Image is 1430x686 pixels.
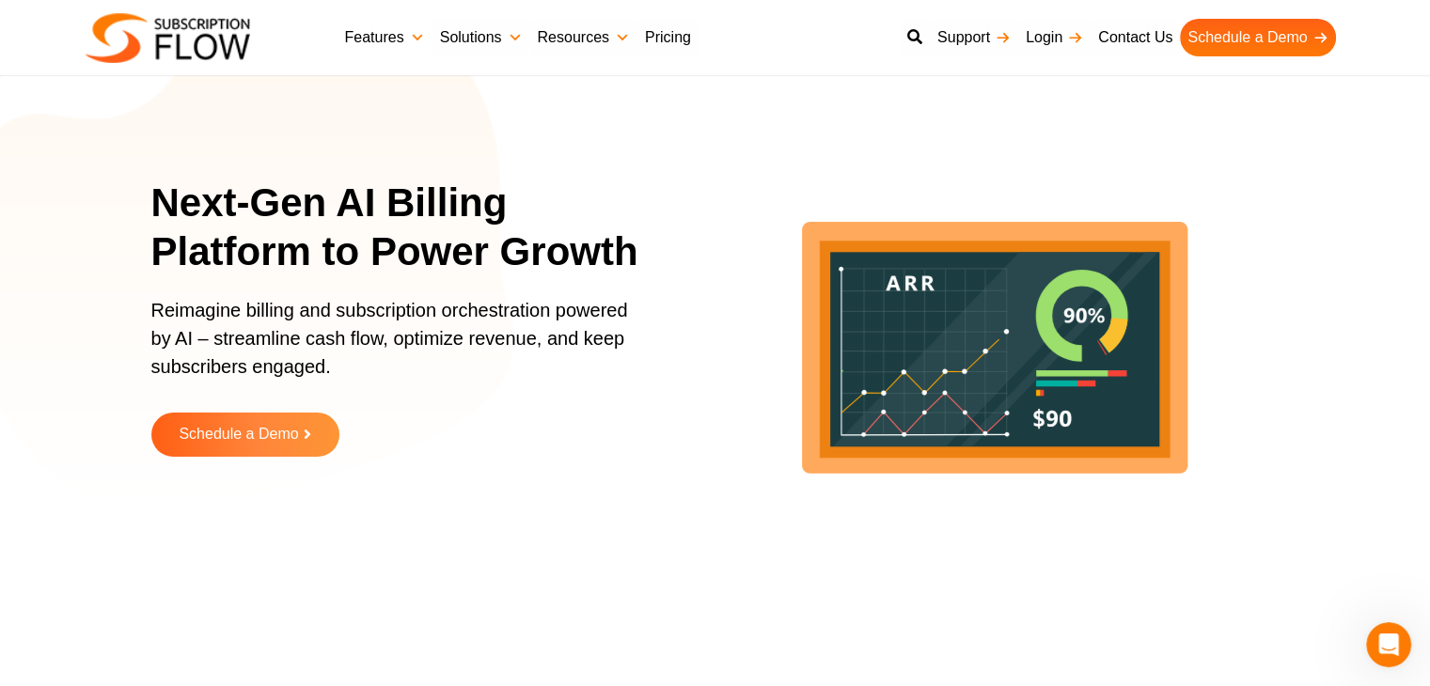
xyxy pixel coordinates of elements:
span: Schedule a Demo [179,427,298,443]
a: Resources [529,19,636,56]
a: Support [930,19,1018,56]
a: Features [338,19,432,56]
a: Pricing [637,19,699,56]
a: Login [1018,19,1091,56]
a: Schedule a Demo [1180,19,1335,56]
h1: Next-Gen AI Billing Platform to Power Growth [151,179,664,277]
iframe: Intercom live chat [1366,622,1411,667]
img: Subscriptionflow [86,13,250,63]
a: Solutions [432,19,530,56]
p: Reimagine billing and subscription orchestration powered by AI – streamline cash flow, optimize r... [151,296,640,399]
a: Schedule a Demo [151,413,339,457]
a: Contact Us [1091,19,1180,56]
